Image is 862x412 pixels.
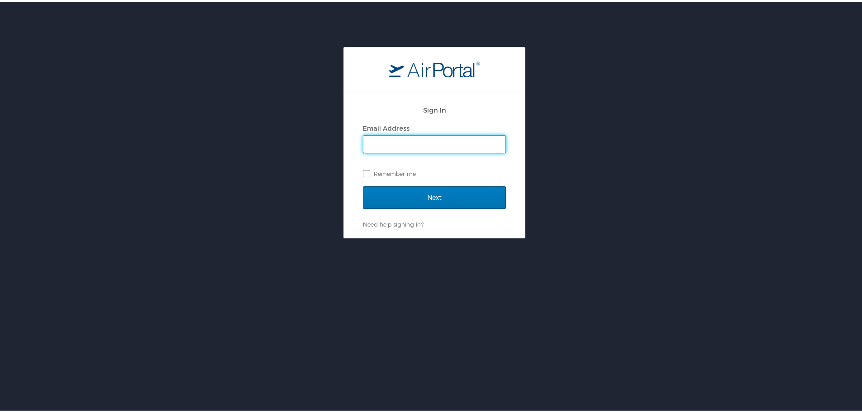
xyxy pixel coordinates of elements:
label: Email Address [363,123,410,130]
input: Next [363,185,506,207]
a: Need help signing in? [363,219,424,226]
h2: Sign In [363,103,506,114]
img: logo [389,59,480,76]
label: Remember me [363,165,506,179]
